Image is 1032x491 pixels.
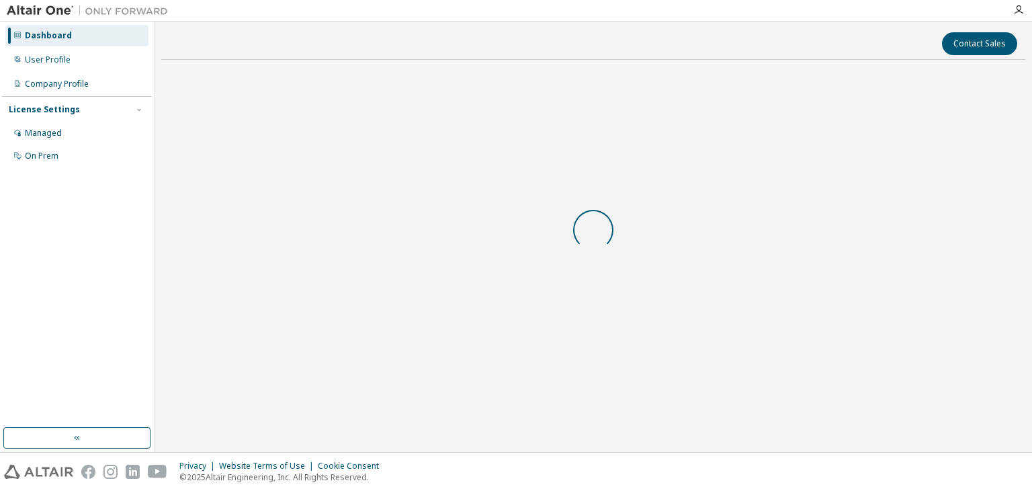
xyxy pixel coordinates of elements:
[942,32,1017,55] button: Contact Sales
[25,151,58,161] div: On Prem
[7,4,175,17] img: Altair One
[25,54,71,65] div: User Profile
[103,465,118,479] img: instagram.svg
[4,465,73,479] img: altair_logo.svg
[25,79,89,89] div: Company Profile
[81,465,95,479] img: facebook.svg
[179,471,387,483] p: © 2025 Altair Engineering, Inc. All Rights Reserved.
[148,465,167,479] img: youtube.svg
[318,461,387,471] div: Cookie Consent
[9,104,80,115] div: License Settings
[25,128,62,139] div: Managed
[179,461,219,471] div: Privacy
[25,30,72,41] div: Dashboard
[219,461,318,471] div: Website Terms of Use
[126,465,140,479] img: linkedin.svg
